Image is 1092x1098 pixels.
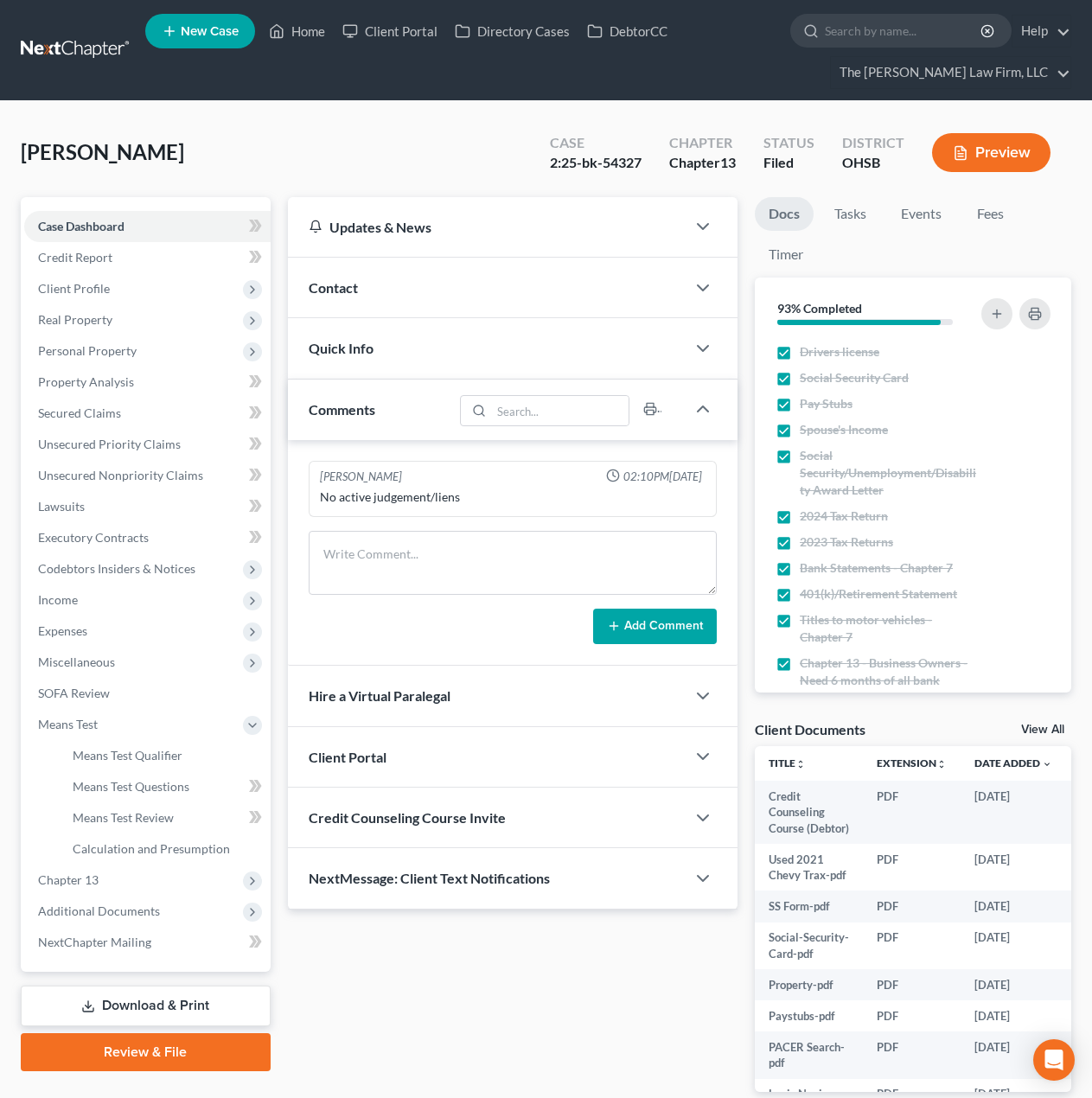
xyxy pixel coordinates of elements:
td: Paystubs-pdf [755,1000,863,1031]
a: Directory Cases [446,16,578,47]
span: Client Profile [38,281,110,296]
span: 02:10PM[DATE] [623,469,702,485]
td: PDF [863,1031,961,1079]
a: Means Test Review [59,802,271,833]
a: Lawsuits [24,491,271,522]
span: Lawsuits [38,499,85,514]
td: [DATE] [961,922,1066,970]
a: Date Added expand_more [974,756,1052,769]
div: No active judgement/liens [320,488,706,506]
span: Social Security/Unemployment/Disability Award Letter [800,447,977,499]
a: Means Test Questions [59,771,271,802]
i: unfold_more [936,759,947,769]
a: View All [1021,724,1064,736]
a: Home [260,16,334,47]
div: Updates & News [309,218,665,236]
td: Property-pdf [755,969,863,1000]
td: PDF [863,922,961,970]
a: Secured Claims [24,398,271,429]
span: Additional Documents [38,903,160,918]
div: Client Documents [755,720,865,738]
a: Titleunfold_more [769,756,806,769]
span: Codebtors Insiders & Notices [38,561,195,576]
span: Hire a Virtual Paralegal [309,687,450,704]
a: Download & Print [21,986,271,1026]
div: Filed [763,153,814,173]
a: Tasks [821,197,880,231]
span: Means Test Qualifier [73,748,182,763]
span: Real Property [38,312,112,327]
span: Social Security Card [800,369,909,386]
td: PACER Search-pdf [755,1031,863,1079]
div: Chapter [669,133,736,153]
div: Chapter [669,153,736,173]
span: Case Dashboard [38,219,125,233]
span: Credit Counseling Course Invite [309,809,506,826]
span: Credit Report [38,250,112,265]
span: Bank Statements - Chapter 7 [800,559,953,577]
div: [PERSON_NAME] [320,469,402,485]
input: Search... [492,396,629,425]
td: [DATE] [961,891,1066,922]
a: The [PERSON_NAME] Law Firm, LLC [831,57,1070,88]
span: Property Analysis [38,374,134,389]
a: Unsecured Priority Claims [24,429,271,460]
div: District [842,133,904,153]
span: Comments [309,401,375,418]
td: [DATE] [961,781,1066,844]
td: PDF [863,891,961,922]
span: SOFA Review [38,686,110,700]
a: Unsecured Nonpriority Claims [24,460,271,491]
span: Calculation and Presumption [73,841,230,856]
span: Means Test [38,717,98,731]
span: NextChapter Mailing [38,935,151,949]
td: SS Form-pdf [755,891,863,922]
span: Drivers license [800,343,879,361]
td: [DATE] [961,1000,1066,1031]
div: OHSB [842,153,904,173]
a: Credit Report [24,242,271,273]
td: PDF [863,969,961,1000]
a: Fees [962,197,1018,231]
td: Credit Counseling Course (Debtor) [755,781,863,844]
input: Search by name... [825,15,983,47]
button: Add Comment [593,609,717,645]
a: Timer [755,238,817,271]
a: Calculation and Presumption [59,833,271,865]
a: Property Analysis [24,367,271,398]
a: Means Test Qualifier [59,740,271,771]
a: SOFA Review [24,678,271,709]
div: Case [550,133,642,153]
span: Quick Info [309,340,374,356]
a: Docs [755,197,814,231]
a: Events [887,197,955,231]
td: Social-Security-Card-pdf [755,922,863,970]
div: 2:25-bk-54327 [550,153,642,173]
span: Client Portal [309,749,386,765]
td: [DATE] [961,1031,1066,1079]
td: PDF [863,1000,961,1031]
span: Spouse's Income [800,421,888,438]
span: Titles to motor vehicles - Chapter 7 [800,611,977,646]
td: [DATE] [961,969,1066,1000]
td: PDF [863,844,961,891]
span: Income [38,592,78,607]
span: 401(k)/Retirement Statement [800,585,957,603]
span: 2023 Tax Returns [800,533,893,551]
div: Status [763,133,814,153]
span: Personal Property [38,343,137,358]
span: Miscellaneous [38,654,115,669]
span: Secured Claims [38,405,121,420]
span: Expenses [38,623,87,638]
span: Unsecured Nonpriority Claims [38,468,203,482]
span: 13 [720,154,736,170]
i: unfold_more [795,759,806,769]
span: 2024 Tax Return [800,508,888,525]
td: Used 2021 Chevy Trax-pdf [755,844,863,891]
span: Means Test Questions [73,779,189,794]
a: Case Dashboard [24,211,271,242]
a: Help [1012,16,1070,47]
td: PDF [863,781,961,844]
span: Chapter 13 [38,872,99,887]
a: Executory Contracts [24,522,271,553]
